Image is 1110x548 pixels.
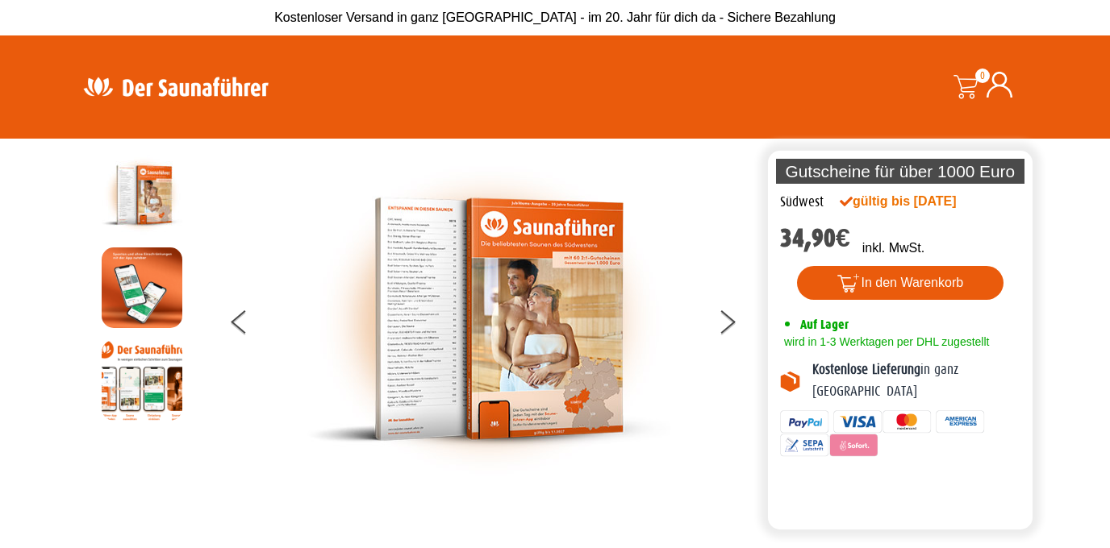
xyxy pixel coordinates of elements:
[274,10,836,24] span: Kostenloser Versand in ganz [GEOGRAPHIC_DATA] - im 20. Jahr für dich da - Sichere Bezahlung
[800,317,849,332] span: Auf Lager
[812,362,920,377] b: Kostenlose Lieferung
[780,192,824,213] div: Südwest
[776,159,1024,184] p: Gutscheine für über 1000 Euro
[102,247,182,328] img: MOCKUP-iPhone_regional
[780,223,850,253] bdi: 34,90
[780,335,989,348] span: wird in 1-3 Werktagen per DHL zugestellt
[102,340,182,421] img: Anleitung7tn
[797,266,1004,300] button: In den Warenkorb
[836,223,850,253] span: €
[812,359,1020,402] p: in ganz [GEOGRAPHIC_DATA]
[307,155,670,484] img: der-saunafuehrer-2025-suedwest
[975,68,990,83] span: 0
[862,239,924,258] p: inkl. MwSt.
[102,155,182,235] img: der-saunafuehrer-2025-suedwest
[840,192,991,211] div: gültig bis [DATE]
